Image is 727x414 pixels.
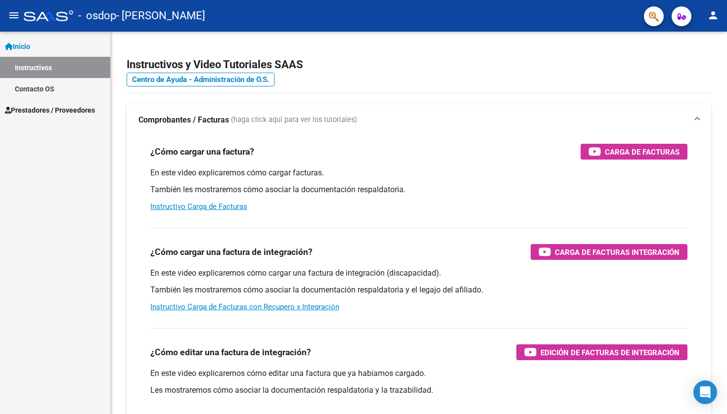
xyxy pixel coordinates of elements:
a: Instructivo Carga de Facturas [150,202,247,211]
mat-expansion-panel-header: Comprobantes / Facturas (haga click aquí para ver los tutoriales) [127,104,711,136]
span: Prestadores / Proveedores [5,105,95,116]
div: Open Intercom Messenger [693,380,717,404]
span: Inicio [5,41,30,52]
mat-icon: person [707,9,719,21]
p: En este video explicaremos cómo cargar facturas. [150,167,687,178]
span: (haga click aquí para ver los tutoriales) [231,115,357,125]
span: - [PERSON_NAME] [116,5,205,27]
span: - osdop [78,5,116,27]
h3: ¿Cómo editar una factura de integración? [150,345,311,359]
button: Edición de Facturas de integración [516,344,687,360]
span: Carga de Facturas [605,146,680,158]
strong: Comprobantes / Facturas [138,115,229,125]
a: Instructivo Carga de Facturas con Recupero x Integración [150,302,339,311]
button: Carga de Facturas Integración [531,244,687,260]
span: Carga de Facturas Integración [555,246,680,258]
p: En este video explicaremos cómo editar una factura que ya habíamos cargado. [150,368,687,379]
h2: Instructivos y Video Tutoriales SAAS [127,55,711,74]
mat-icon: menu [8,9,20,21]
h3: ¿Cómo cargar una factura? [150,145,254,159]
p: También les mostraremos cómo asociar la documentación respaldatoria y el legajo del afiliado. [150,285,687,295]
p: También les mostraremos cómo asociar la documentación respaldatoria. [150,184,687,195]
button: Carga de Facturas [581,144,687,160]
p: En este video explicaremos cómo cargar una factura de integración (discapacidad). [150,268,687,279]
a: Centro de Ayuda - Administración de O.S. [127,73,274,86]
span: Edición de Facturas de integración [541,346,680,359]
h3: ¿Cómo cargar una factura de integración? [150,245,313,259]
p: Les mostraremos cómo asociar la documentación respaldatoria y la trazabilidad. [150,385,687,396]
